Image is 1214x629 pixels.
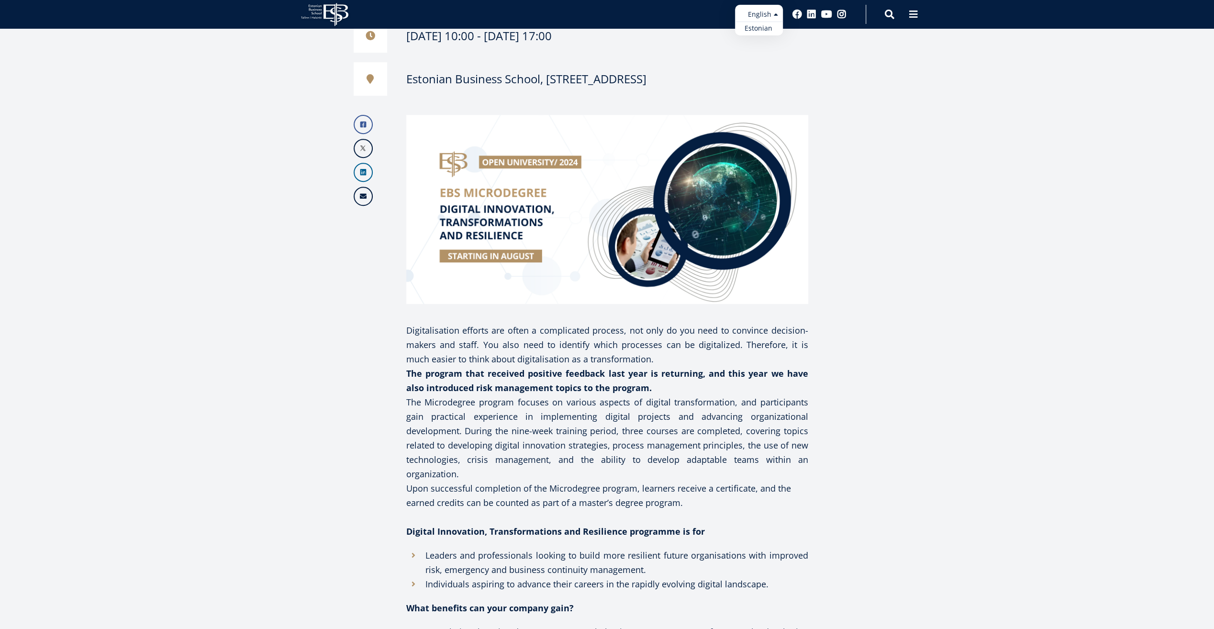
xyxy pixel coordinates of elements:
[354,19,808,53] div: [DATE] 10:00 - [DATE] 17:00
[354,187,373,206] a: Email
[406,115,808,304] img: digi
[406,526,705,537] strong: Digital Innovation, Transformations and Resilience programme is for
[807,10,816,19] a: Linkedin
[406,366,808,481] p: The Microdegree program focuses on various aspects of digital transformation, and participants ga...
[406,72,646,86] div: Estonian Business School, [STREET_ADDRESS]
[354,115,373,134] a: Facebook
[735,22,783,35] a: Estonian
[354,163,373,182] a: Linkedin
[406,602,574,614] strong: What benefits can your company gain?
[406,548,808,577] li: Leaders and professionals looking to build more resilient future organisations with improved risk...
[406,577,808,591] li: Individuals aspiring to advance their careers in the rapidly evolving digital landscape.
[821,10,832,19] a: Youtube
[837,10,846,19] a: Instagram
[355,140,372,157] img: X
[792,10,802,19] a: Facebook
[406,481,808,524] p: Upon successful completion of the Microdegree program, learners receive a certificate, and the ea...
[406,323,808,366] p: Digitalisation efforts are often a complicated process, not only do you need to convince decision...
[406,368,808,393] strong: The program that received positive feedback last year is returning, and this year we have also in...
